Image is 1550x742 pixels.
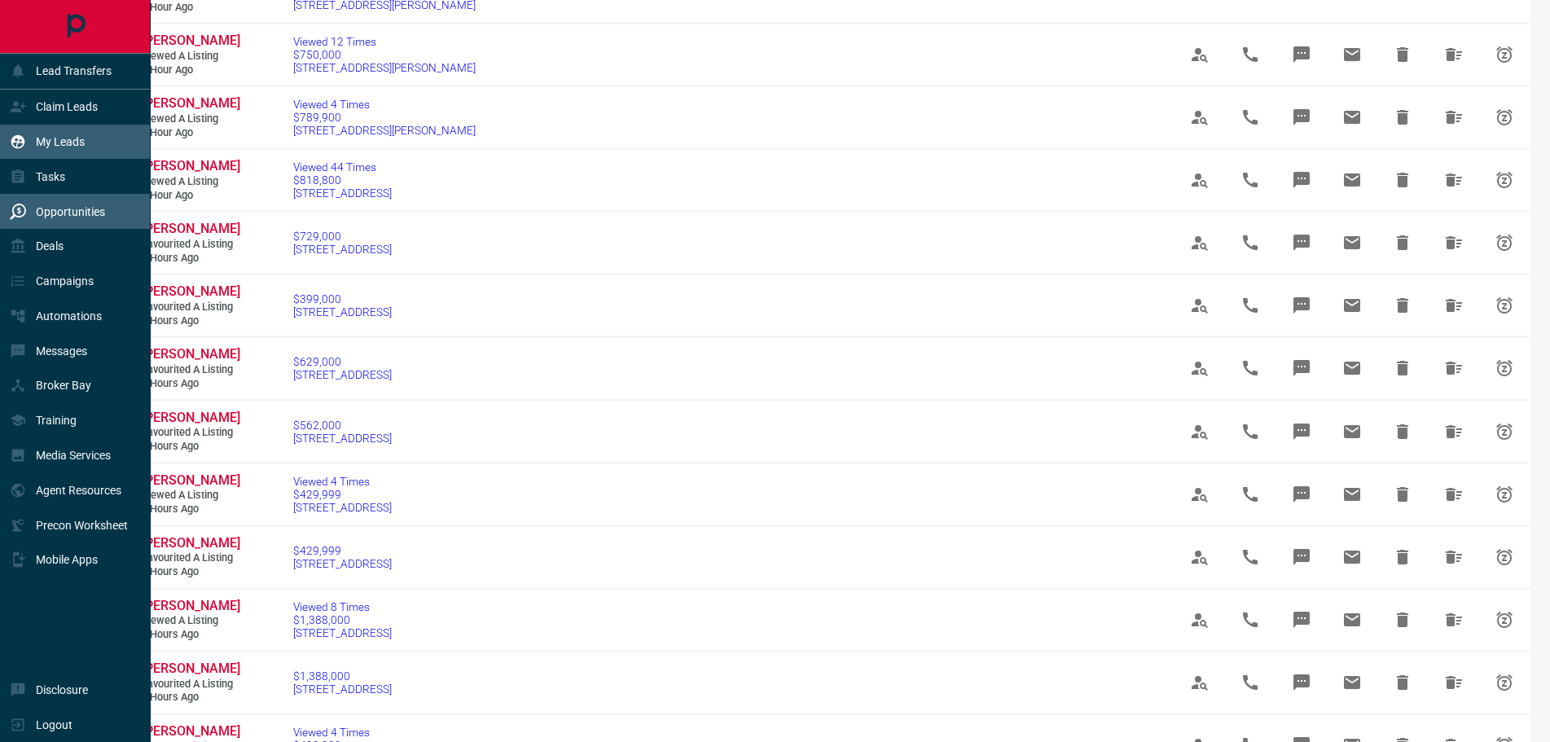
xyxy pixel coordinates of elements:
span: $429,999 [293,544,392,557]
span: Snooze [1485,538,1524,577]
span: [PERSON_NAME] [142,661,240,676]
span: 2 hours ago [142,691,239,705]
span: Snooze [1485,475,1524,514]
span: [STREET_ADDRESS] [293,368,392,381]
span: $629,000 [293,355,392,368]
span: Call [1231,35,1270,74]
span: Message [1282,600,1321,639]
span: Viewed 4 Times [293,475,392,488]
a: [PERSON_NAME] [142,661,239,678]
a: Viewed 4 Times$429,999[STREET_ADDRESS] [293,475,392,514]
a: $399,000[STREET_ADDRESS] [293,292,392,318]
span: Call [1231,98,1270,137]
span: Hide All from Lisa Inman [1434,475,1473,514]
span: Hide [1383,286,1422,325]
span: 1 hour ago [142,1,239,15]
span: Viewed 8 Times [293,600,392,613]
span: Favourited a Listing [142,363,239,377]
a: [PERSON_NAME] [142,221,239,238]
span: Hide [1383,98,1422,137]
span: [STREET_ADDRESS] [293,243,392,256]
a: $429,999[STREET_ADDRESS] [293,544,392,570]
span: Call [1231,600,1270,639]
span: [STREET_ADDRESS] [293,557,392,570]
span: [PERSON_NAME] [142,221,240,236]
span: Call [1231,412,1270,451]
span: $429,999 [293,488,392,501]
span: Email [1333,98,1372,137]
span: Message [1282,663,1321,702]
span: Hide [1383,223,1422,262]
span: [PERSON_NAME] [142,598,240,613]
span: Call [1231,349,1270,388]
span: View Profile [1180,35,1219,74]
span: Message [1282,538,1321,577]
span: Hide [1383,412,1422,451]
span: Hide All from Malik White [1434,412,1473,451]
span: Snooze [1485,663,1524,702]
span: 2 hours ago [142,314,239,328]
span: [PERSON_NAME] [142,410,240,425]
span: View Profile [1180,600,1219,639]
span: Email [1333,475,1372,514]
span: View Profile [1180,412,1219,451]
span: Viewed 4 Times [293,98,476,111]
span: 1 hour ago [142,189,239,203]
span: $789,900 [293,111,476,124]
span: 2 hours ago [142,565,239,579]
span: [PERSON_NAME] [142,95,240,111]
span: $562,000 [293,419,392,432]
span: Email [1333,663,1372,702]
a: Viewed 12 Times$750,000[STREET_ADDRESS][PERSON_NAME] [293,35,476,74]
span: Snooze [1485,98,1524,137]
span: $1,388,000 [293,613,392,626]
a: $729,000[STREET_ADDRESS] [293,230,392,256]
span: Email [1333,600,1372,639]
span: Hide All from Lisa Inman [1434,538,1473,577]
span: Email [1333,286,1372,325]
span: View Profile [1180,286,1219,325]
span: Message [1282,223,1321,262]
span: View Profile [1180,475,1219,514]
span: [STREET_ADDRESS] [293,683,392,696]
span: Viewed 12 Times [293,35,476,48]
span: [STREET_ADDRESS] [293,187,392,200]
span: Favourited a Listing [142,426,239,440]
span: Viewed a Listing [142,50,239,64]
span: Message [1282,98,1321,137]
a: Viewed 8 Times$1,388,000[STREET_ADDRESS] [293,600,392,639]
span: Message [1282,286,1321,325]
span: Viewed a Listing [142,614,239,628]
span: Message [1282,160,1321,200]
span: [PERSON_NAME] [142,283,240,299]
span: Email [1333,35,1372,74]
a: $629,000[STREET_ADDRESS] [293,355,392,381]
a: [PERSON_NAME] [142,346,239,363]
span: 1 hour ago [142,64,239,77]
span: Email [1333,538,1372,577]
span: Hide All from Malik White [1434,663,1473,702]
span: Hide [1383,349,1422,388]
span: Message [1282,412,1321,451]
span: Snooze [1485,160,1524,200]
span: Viewed a Listing [142,112,239,126]
span: Snooze [1485,412,1524,451]
span: Snooze [1485,286,1524,325]
span: [PERSON_NAME] [142,346,240,362]
span: [STREET_ADDRESS] [293,501,392,514]
span: View Profile [1180,663,1219,702]
span: Hide All from Sepideh Rezvani [1434,160,1473,200]
a: [PERSON_NAME] [142,472,239,490]
span: [STREET_ADDRESS] [293,432,392,445]
span: Hide All from Caleb Lobraico [1434,35,1473,74]
span: 2 hours ago [142,628,239,642]
span: [PERSON_NAME] [142,723,240,739]
span: Viewed 44 Times [293,160,392,173]
span: [PERSON_NAME] [142,33,240,48]
span: 2 hours ago [142,252,239,266]
span: [STREET_ADDRESS] [293,626,392,639]
a: [PERSON_NAME] [142,598,239,615]
span: 2 hours ago [142,377,239,391]
span: Hide All from Malik White [1434,223,1473,262]
span: Message [1282,35,1321,74]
